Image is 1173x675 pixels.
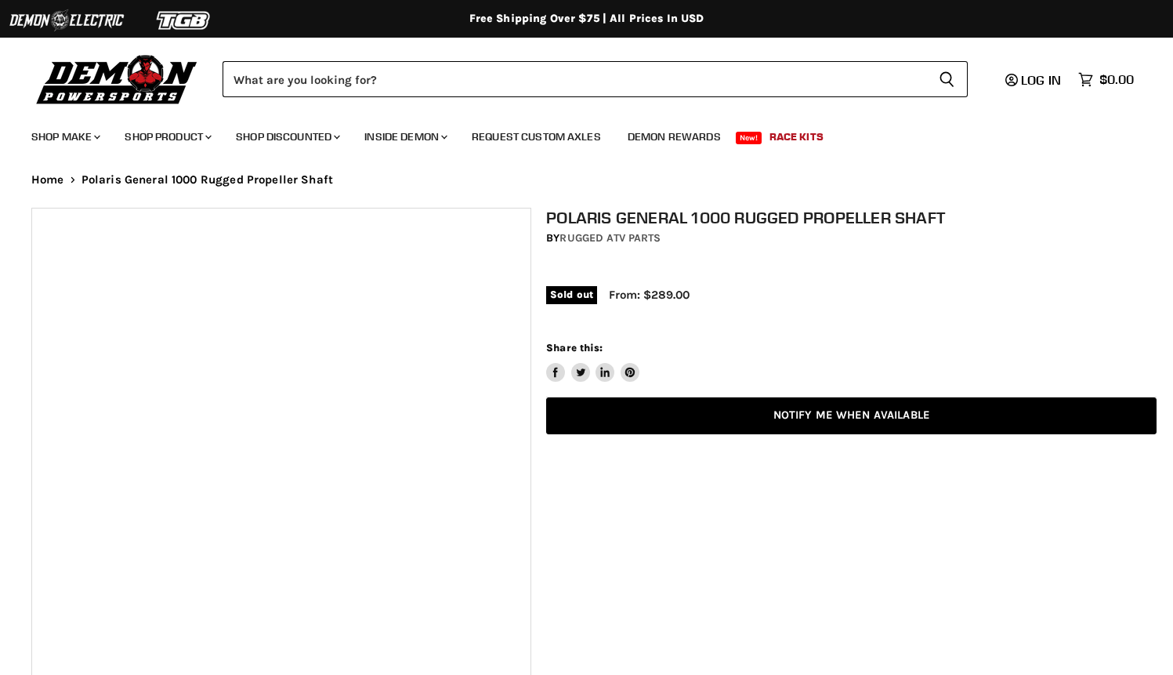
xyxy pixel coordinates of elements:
[546,397,1157,434] a: Notify Me When Available
[546,230,1157,247] div: by
[1021,72,1061,88] span: Log in
[546,341,639,383] aside: Share this:
[616,121,733,153] a: Demon Rewards
[31,51,203,107] img: Demon Powersports
[758,121,835,153] a: Race Kits
[546,342,603,354] span: Share this:
[81,173,333,187] span: Polaris General 1000 Rugged Propeller Shaft
[736,132,762,144] span: New!
[926,61,968,97] button: Search
[31,173,64,187] a: Home
[20,114,1130,153] ul: Main menu
[609,288,690,302] span: From: $289.00
[125,5,243,35] img: TGB Logo 2
[20,121,110,153] a: Shop Make
[8,5,125,35] img: Demon Electric Logo 2
[1099,72,1134,87] span: $0.00
[559,231,661,245] a: Rugged ATV Parts
[998,73,1070,87] a: Log in
[113,121,221,153] a: Shop Product
[546,286,597,303] span: Sold out
[353,121,457,153] a: Inside Demon
[223,61,968,97] form: Product
[546,208,1157,227] h1: Polaris General 1000 Rugged Propeller Shaft
[460,121,613,153] a: Request Custom Axles
[224,121,349,153] a: Shop Discounted
[1070,68,1142,91] a: $0.00
[223,61,926,97] input: Search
